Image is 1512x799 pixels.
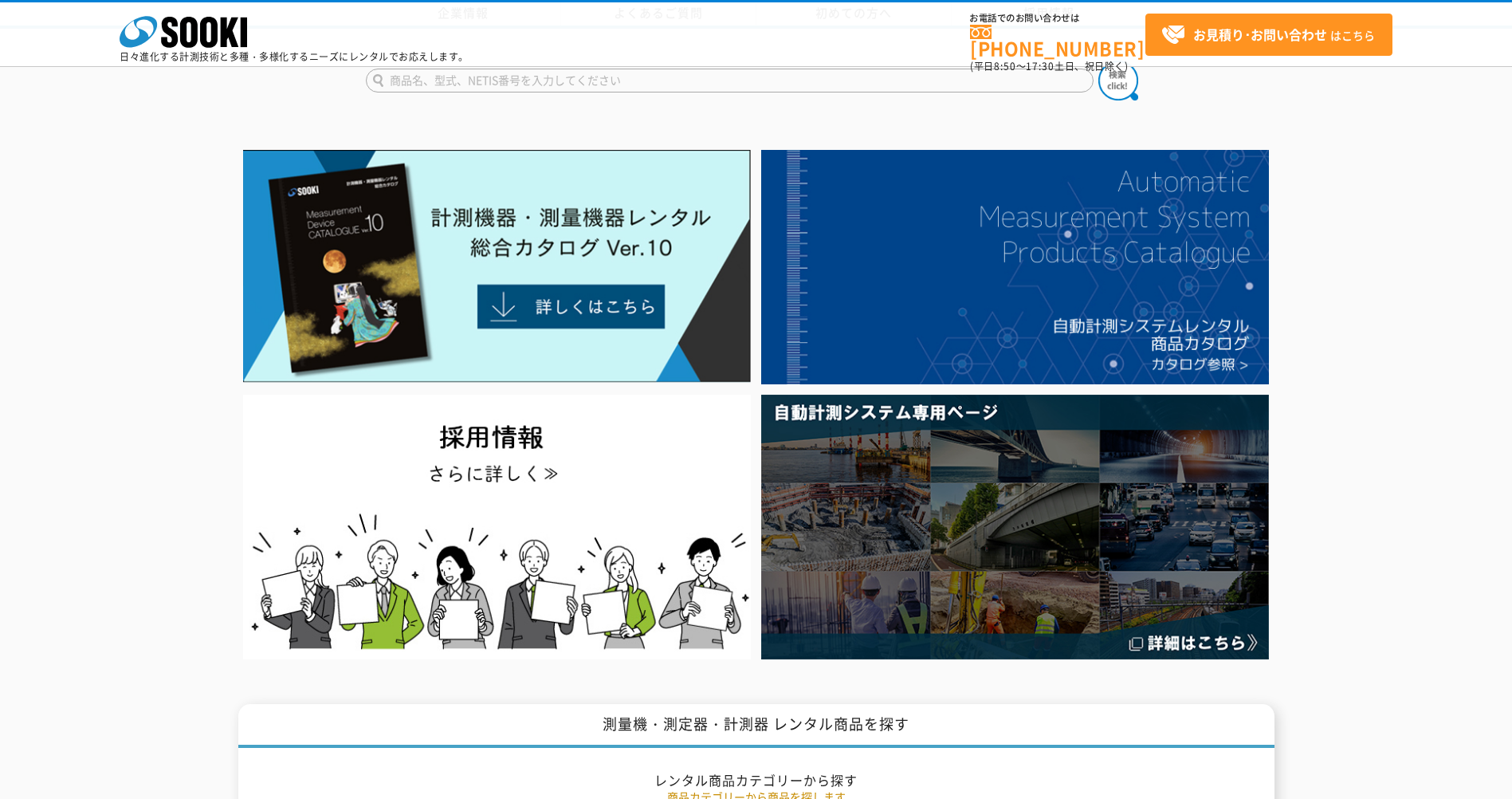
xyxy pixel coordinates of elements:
[1161,23,1375,47] span: はこちら
[243,395,751,659] img: SOOKI recruit
[1026,59,1054,73] span: 17:30
[970,25,1145,57] a: [PHONE_NUMBER]
[970,59,1128,73] span: (平日 ～ 土日、祝日除く)
[761,395,1269,659] img: 自動計測システム専用ページ
[243,150,751,383] img: Catalog Ver10
[290,772,1223,789] h2: レンタル商品カテゴリーから探す
[1098,61,1138,100] img: btn_search.png
[761,150,1269,384] img: 自動計測システムカタログ
[970,14,1145,23] span: お電話でのお問い合わせは
[1193,25,1327,44] strong: お見積り･お問い合わせ
[1145,14,1392,56] a: お見積り･お問い合わせはこちら
[238,704,1274,748] h1: 測量機・測定器・計測器 レンタル商品を探す
[994,59,1016,73] span: 8:50
[120,52,469,61] p: 日々進化する計測技術と多種・多様化するニーズにレンタルでお応えします。
[366,69,1094,92] input: 商品名、型式、NETIS番号を入力してください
